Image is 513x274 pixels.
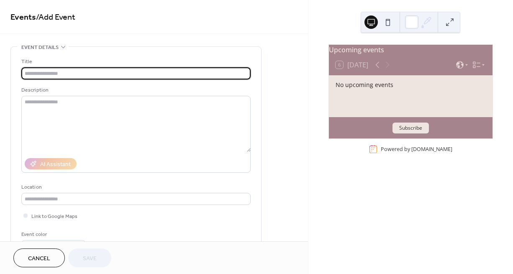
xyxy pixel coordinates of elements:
button: Cancel [13,248,65,267]
span: Cancel [28,254,50,263]
span: Event details [21,43,59,52]
button: Subscribe [392,123,429,133]
span: Link to Google Maps [31,212,77,221]
div: Event color [21,230,84,239]
span: / Add Event [36,9,75,26]
div: Upcoming events [329,45,492,55]
div: Location [21,183,249,192]
div: No upcoming events [336,80,486,89]
a: Events [10,9,36,26]
a: [DOMAIN_NAME] [411,146,452,153]
div: Description [21,86,249,95]
div: Title [21,57,249,66]
div: Powered by [381,146,452,153]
